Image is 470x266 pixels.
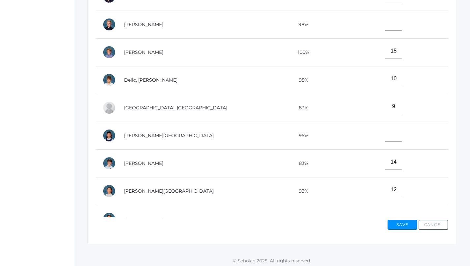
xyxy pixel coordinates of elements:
[388,220,417,230] button: Save
[268,205,334,233] td: 95%
[268,66,334,94] td: 95%
[419,220,448,230] button: Cancel
[124,21,163,27] a: [PERSON_NAME]
[268,94,334,122] td: 83%
[124,133,214,138] a: [PERSON_NAME][GEOGRAPHIC_DATA]
[268,38,334,66] td: 100%
[103,212,116,225] div: Lila Lau
[268,149,334,177] td: 83%
[103,18,116,31] div: Brody Bigley
[103,73,116,87] div: Luka Delic
[124,160,163,166] a: [PERSON_NAME]
[124,77,177,83] a: Delic, [PERSON_NAME]
[103,101,116,114] div: Easton Ferris
[268,11,334,38] td: 98%
[103,46,116,59] div: Jack Crosby
[268,122,334,149] td: 95%
[103,184,116,198] div: Sofia La Rosa
[124,49,163,55] a: [PERSON_NAME]
[124,105,227,111] a: [GEOGRAPHIC_DATA], [GEOGRAPHIC_DATA]
[74,257,470,264] p: © Scholae 2025. All rights reserved.
[124,216,163,222] a: [PERSON_NAME]
[124,188,214,194] a: [PERSON_NAME][GEOGRAPHIC_DATA]
[103,157,116,170] div: William Hibbard
[103,129,116,142] div: Victoria Harutyunyan
[268,177,334,205] td: 93%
